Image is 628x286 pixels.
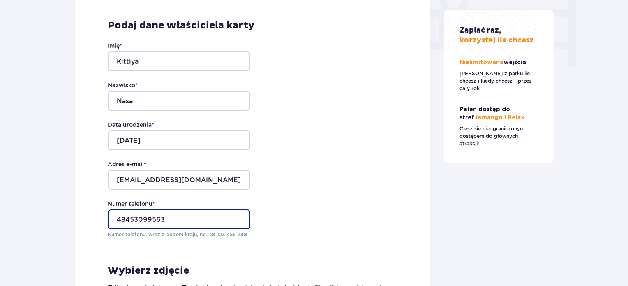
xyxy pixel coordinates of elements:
[503,60,526,65] span: wejścia
[108,160,146,168] label: Adres e-mail *
[108,42,122,50] label: Imię *
[459,70,538,92] p: [PERSON_NAME] z parku ile chcesz i kiedy chcesz - przez cały rok
[459,105,538,122] p: Jamango i Relax
[108,200,155,208] label: Numer telefonu *
[108,265,189,277] p: Wybierz zdjęcie
[459,107,510,121] span: Pełen dostęp do stref
[459,125,538,147] p: Ciesz się nieograniczonym dostępem do głównych atrakcji!
[459,26,534,45] p: korzystaj ile chcesz
[108,121,154,129] label: Data urodzenia *
[108,81,138,89] label: Nazwisko *
[108,231,250,238] p: Numer telefonu, wraz z kodem kraju, np. 48 ​123 ​456 ​789
[459,58,528,67] p: Nielimitowane
[459,26,501,35] span: Zapłać raz,
[108,19,254,32] p: Podaj dane właściciela karty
